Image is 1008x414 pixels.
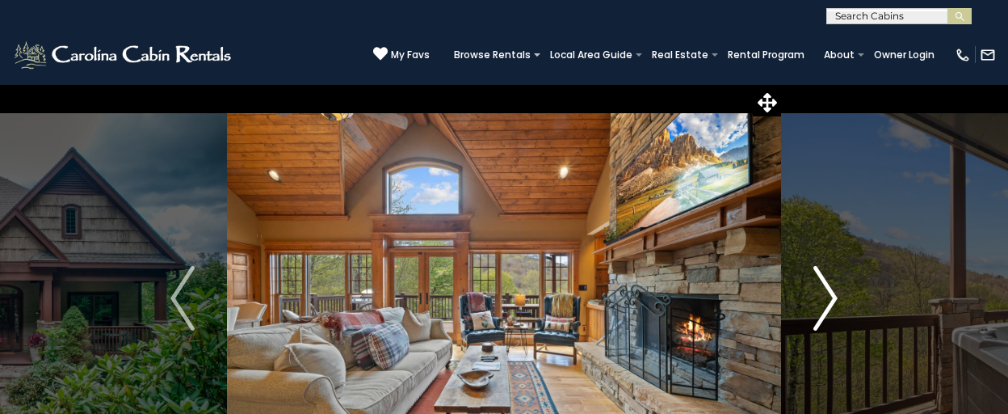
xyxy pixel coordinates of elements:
[720,44,813,66] a: Rental Program
[813,266,838,331] img: arrow
[644,44,716,66] a: Real Estate
[980,47,996,63] img: mail-regular-white.png
[170,266,195,331] img: arrow
[542,44,640,66] a: Local Area Guide
[373,46,430,63] a: My Favs
[816,44,863,66] a: About
[391,48,430,62] span: My Favs
[955,47,971,63] img: phone-regular-white.png
[12,39,236,71] img: White-1-2.png
[446,44,539,66] a: Browse Rentals
[866,44,943,66] a: Owner Login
